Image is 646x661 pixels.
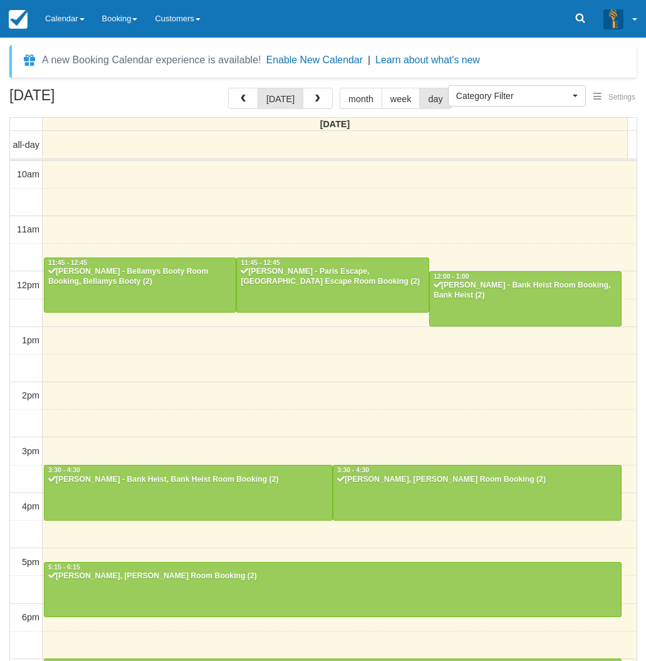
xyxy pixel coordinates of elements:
[266,54,363,66] button: Enable New Calendar
[333,465,622,520] a: 3:30 - 4:30[PERSON_NAME], [PERSON_NAME] Room Booking (2)
[42,53,261,68] div: A new Booking Calendar experience is available!
[22,335,39,345] span: 1pm
[337,467,369,474] span: 3:30 - 4:30
[608,93,635,101] span: Settings
[44,258,236,313] a: 11:45 - 12:45[PERSON_NAME] - Bellamys Booty Room Booking, Bellamys Booty (2)
[17,224,39,234] span: 11am
[340,88,382,109] button: month
[382,88,420,109] button: week
[320,119,350,129] span: [DATE]
[17,280,39,290] span: 12pm
[22,612,39,622] span: 6pm
[9,10,28,29] img: checkfront-main-nav-mini-logo.png
[456,90,570,102] span: Category Filter
[336,475,618,485] div: [PERSON_NAME], [PERSON_NAME] Room Booking (2)
[48,467,80,474] span: 3:30 - 4:30
[368,55,370,65] span: |
[22,390,39,400] span: 2pm
[586,88,643,107] button: Settings
[429,271,622,326] a: 12:00 - 1:00[PERSON_NAME] - Bank Heist Room Booking, Bank Heist (2)
[241,259,279,266] span: 11:45 - 12:45
[9,88,168,111] h2: [DATE]
[22,557,39,567] span: 5pm
[375,55,480,65] a: Learn about what's new
[48,259,87,266] span: 11:45 - 12:45
[419,88,451,109] button: day
[433,281,618,301] div: [PERSON_NAME] - Bank Heist Room Booking, Bank Heist (2)
[603,9,623,29] img: A3
[240,267,425,287] div: [PERSON_NAME] - Paris Escape, [GEOGRAPHIC_DATA] Escape Room Booking (2)
[48,571,618,581] div: [PERSON_NAME], [PERSON_NAME] Room Booking (2)
[48,564,80,571] span: 5:15 - 6:15
[22,446,39,456] span: 3pm
[434,273,469,280] span: 12:00 - 1:00
[22,501,39,511] span: 4pm
[17,169,39,179] span: 10am
[44,465,333,520] a: 3:30 - 4:30[PERSON_NAME] - Bank Heist, Bank Heist Room Booking (2)
[48,475,329,485] div: [PERSON_NAME] - Bank Heist, Bank Heist Room Booking (2)
[448,85,586,107] button: Category Filter
[48,267,232,287] div: [PERSON_NAME] - Bellamys Booty Room Booking, Bellamys Booty (2)
[13,140,39,150] span: all-day
[236,258,429,313] a: 11:45 - 12:45[PERSON_NAME] - Paris Escape, [GEOGRAPHIC_DATA] Escape Room Booking (2)
[44,562,622,617] a: 5:15 - 6:15[PERSON_NAME], [PERSON_NAME] Room Booking (2)
[258,88,303,109] button: [DATE]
